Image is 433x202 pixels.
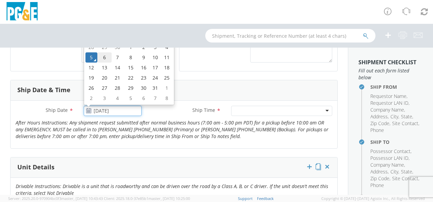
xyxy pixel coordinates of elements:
[17,87,70,94] h3: Ship Date & Time
[370,84,423,89] h4: Ship From
[401,113,412,120] span: State
[370,93,407,100] li: ,
[370,120,389,127] span: Zip Code
[97,93,112,103] td: 3
[370,100,408,106] span: Requestor LAN ID
[161,83,173,93] td: 1
[370,120,390,127] li: ,
[124,73,138,83] td: 22
[358,58,416,66] strong: Shipment Checklist
[358,67,423,81] span: Fill out each form listed below
[150,93,161,103] td: 7
[112,63,124,73] td: 14
[138,73,149,83] td: 23
[390,168,399,175] li: ,
[124,83,138,93] td: 29
[401,113,413,120] li: ,
[370,127,384,133] span: Phone
[124,52,138,63] td: 8
[392,120,419,127] li: ,
[370,113,389,120] li: ,
[392,175,419,182] li: ,
[112,93,124,103] td: 4
[97,73,112,83] td: 20
[390,113,398,120] span: City
[8,196,103,201] span: Server: 2025.20.0-970904bc0f3
[370,162,404,168] span: Company Name
[112,83,124,93] td: 28
[97,83,112,93] td: 27
[390,113,399,120] li: ,
[370,168,389,175] li: ,
[370,175,390,182] li: ,
[85,52,97,63] td: 5
[192,107,215,113] span: Ship Time
[401,168,412,175] span: State
[370,155,410,162] li: ,
[138,83,149,93] td: 30
[85,63,97,73] td: 12
[17,164,54,171] h3: Unit Details
[370,100,410,106] li: ,
[85,93,97,103] td: 2
[370,106,405,113] li: ,
[370,155,408,161] span: Possessor LAN ID
[138,52,149,63] td: 9
[370,139,423,145] h4: Ship To
[61,196,103,201] span: master, [DATE] 10:43:43
[238,196,253,201] a: Support
[138,93,149,103] td: 6
[370,182,384,188] span: Phone
[161,63,173,73] td: 18
[124,63,138,73] td: 15
[46,107,68,113] span: Ship Date
[148,196,190,201] span: master, [DATE] 10:25:00
[112,52,124,63] td: 7
[112,73,124,83] td: 21
[97,52,112,63] td: 6
[85,73,97,83] td: 19
[124,93,138,103] td: 5
[401,168,413,175] li: ,
[370,175,389,182] span: Zip Code
[370,162,405,168] li: ,
[370,106,404,113] span: Company Name
[97,63,112,73] td: 13
[321,196,425,201] span: Copyright © [DATE]-[DATE] Agistix Inc., All Rights Reserved
[5,2,39,22] img: pge-logo-06675f144f4cfa6a6814.png
[370,148,412,155] li: ,
[257,196,274,201] a: Feedback
[370,148,411,154] span: Possessor Contact
[205,29,375,43] input: Shipment, Tracking or Reference Number (at least 4 chars)
[370,93,406,99] span: Requestor Name
[370,168,388,175] span: Address
[392,175,418,182] span: Site Contact
[16,119,328,139] i: After Hours Instructions: Any shipment request submitted after normal business hours (7:00 am - 5...
[85,83,97,93] td: 26
[150,63,161,73] td: 17
[161,52,173,63] td: 11
[390,168,398,175] span: City
[161,93,173,103] td: 8
[104,196,190,201] span: Client: 2025.18.0-37e85b1
[370,113,388,120] span: Address
[150,73,161,83] td: 24
[16,183,328,196] i: Drivable Instructions: Drivable is a unit that is roadworthy and can be driven over the road by a...
[138,63,149,73] td: 16
[150,83,161,93] td: 31
[392,120,418,127] span: Site Contact
[150,52,161,63] td: 10
[161,73,173,83] td: 25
